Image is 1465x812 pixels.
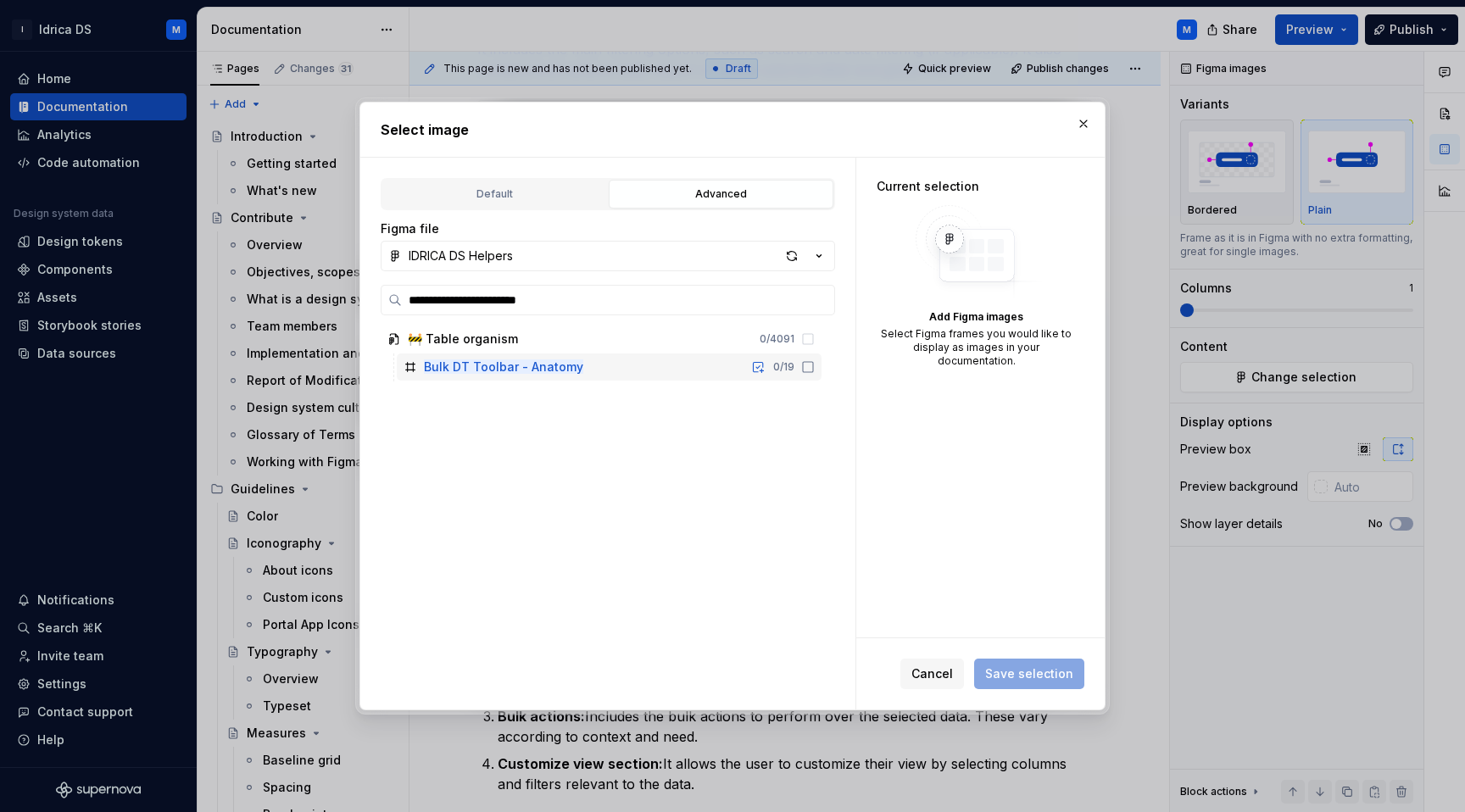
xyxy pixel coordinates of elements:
[877,310,1076,324] div: Add Figma images
[409,247,513,264] div: IDRICA DS Helpers
[911,665,953,682] span: Cancel
[424,359,583,374] mark: Bulk DT Toolbar - Anatomy
[900,659,964,689] button: Cancel
[381,220,439,237] label: Figma file
[615,186,827,203] div: Advanced
[877,327,1076,368] div: Select Figma frames you would like to display as images in your documentation.
[773,360,794,374] div: 0 / 19
[877,178,1076,195] div: Current selection
[760,332,794,346] div: 0 / 4091
[381,120,1084,140] h2: Select image
[381,241,835,271] button: IDRICA DS Helpers
[388,186,601,203] div: Default
[408,331,518,348] div: 🚧 Table organism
